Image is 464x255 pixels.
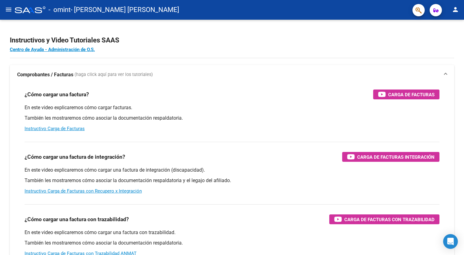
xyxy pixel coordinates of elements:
strong: Comprobantes / Facturas [17,71,73,78]
p: También les mostraremos cómo asociar la documentación respaldatoria y el legajo del afiliado. [25,177,439,184]
button: Carga de Facturas [373,90,439,99]
span: - omint [48,3,71,17]
h3: ¿Cómo cargar una factura con trazabilidad? [25,215,129,224]
h3: ¿Cómo cargar una factura de integración? [25,153,125,161]
mat-icon: menu [5,6,12,13]
p: En este video explicaremos cómo cargar facturas. [25,104,439,111]
span: - [PERSON_NAME] [PERSON_NAME] [71,3,179,17]
div: Open Intercom Messenger [443,234,458,249]
h3: ¿Cómo cargar una factura? [25,90,89,99]
mat-icon: person [452,6,459,13]
a: Instructivo Carga de Facturas [25,126,85,131]
mat-expansion-panel-header: Comprobantes / Facturas (haga click aquí para ver los tutoriales) [10,65,454,85]
button: Carga de Facturas con Trazabilidad [329,214,439,224]
p: También les mostraremos cómo asociar la documentación respaldatoria. [25,115,439,122]
p: En este video explicaremos cómo cargar una factura de integración (discapacidad). [25,167,439,173]
a: Centro de Ayuda - Administración de O.S. [10,47,95,52]
h2: Instructivos y Video Tutoriales SAAS [10,34,454,46]
button: Carga de Facturas Integración [342,152,439,162]
span: Carga de Facturas Integración [357,153,435,161]
p: En este video explicaremos cómo cargar una factura con trazabilidad. [25,229,439,236]
span: (haga click aquí para ver los tutoriales) [75,71,153,78]
span: Carga de Facturas con Trazabilidad [344,216,435,223]
span: Carga de Facturas [388,91,435,98]
p: También les mostraremos cómo asociar la documentación respaldatoria. [25,240,439,246]
a: Instructivo Carga de Facturas con Recupero x Integración [25,188,142,194]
